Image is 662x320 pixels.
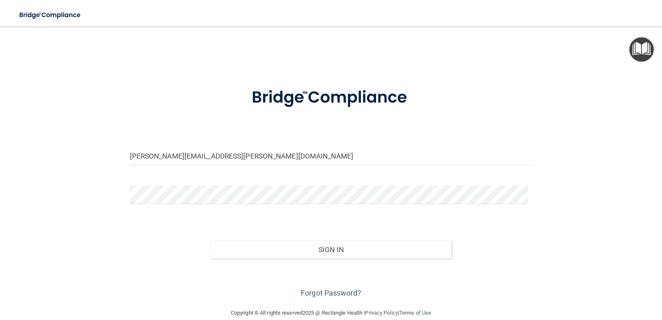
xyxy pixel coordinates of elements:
a: Terms of Use [399,310,431,316]
a: Forgot Password? [301,289,361,297]
img: bridge_compliance_login_screen.278c3ca4.svg [235,76,427,119]
a: Privacy Policy [365,310,398,316]
button: Sign In [210,241,452,259]
img: bridge_compliance_login_screen.278c3ca4.svg [12,7,89,24]
button: Open Resource Center [629,37,654,62]
input: Email [130,147,532,165]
